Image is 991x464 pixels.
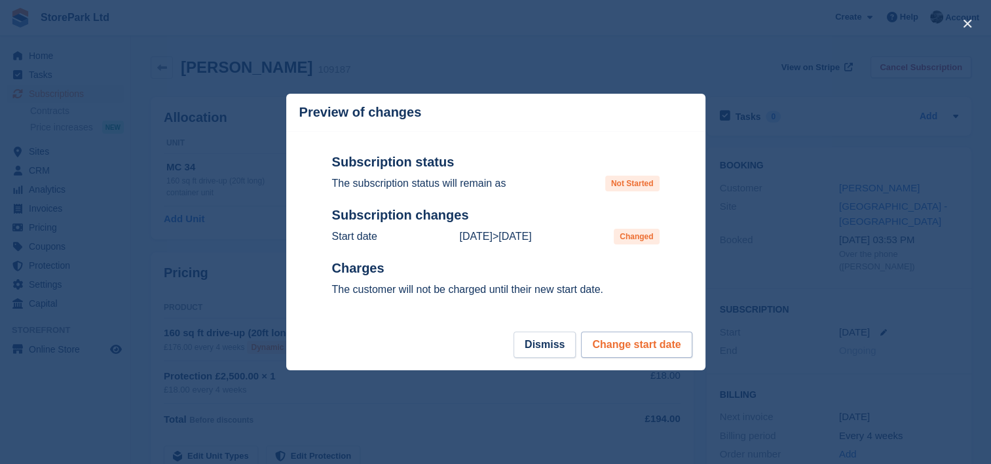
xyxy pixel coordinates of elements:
span: Not Started [605,176,660,191]
h2: Charges [332,260,660,277]
time: 2025-09-28 23:00:00 UTC [498,231,531,242]
h2: Subscription changes [332,207,660,223]
p: The customer will not be charged until their new start date. [332,282,660,298]
button: Change start date [581,332,692,358]
h2: Subscription status [332,154,660,170]
span: Changed [614,229,659,244]
time: 2025-09-27 00:00:00 UTC [459,231,492,242]
p: > [459,229,531,244]
button: close [957,13,978,34]
p: Start date [332,229,377,244]
button: Dismiss [514,332,576,358]
p: Preview of changes [299,105,422,120]
p: The subscription status will remain as [332,176,506,191]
